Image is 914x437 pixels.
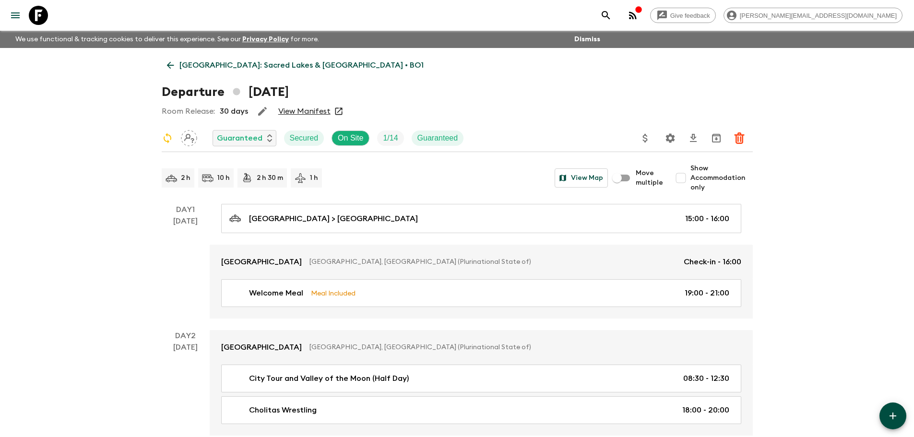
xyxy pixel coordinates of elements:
[683,373,729,384] p: 08:30 - 12:30
[162,132,173,144] svg: Sync Required - Changes detected
[221,256,302,268] p: [GEOGRAPHIC_DATA]
[377,130,404,146] div: Trip Fill
[596,6,616,25] button: search adventures
[217,132,262,144] p: Guaranteed
[249,287,303,299] p: Welcome Meal
[242,36,289,43] a: Privacy Policy
[181,133,197,141] span: Assign pack leader
[12,31,323,48] p: We use functional & tracking cookies to deliver this experience. See our for more.
[257,173,283,183] p: 2 h 30 m
[162,204,210,215] p: Day 1
[221,279,741,307] a: Welcome MealMeal Included19:00 - 21:00
[685,213,729,224] p: 15:00 - 16:00
[162,83,289,102] h1: Departure [DATE]
[181,173,190,183] p: 2 h
[249,373,409,384] p: City Tour and Valley of the Moon (Half Day)
[220,106,248,117] p: 30 days
[217,173,230,183] p: 10 h
[309,343,734,352] p: [GEOGRAPHIC_DATA], [GEOGRAPHIC_DATA] (Plurinational State of)
[636,129,655,148] button: Update Price, Early Bird Discount and Costs
[249,213,418,224] p: [GEOGRAPHIC_DATA] > [GEOGRAPHIC_DATA]
[284,130,324,146] div: Secured
[221,342,302,353] p: [GEOGRAPHIC_DATA]
[278,106,331,116] a: View Manifest
[179,59,424,71] p: [GEOGRAPHIC_DATA]: Sacred Lakes & [GEOGRAPHIC_DATA] • BO1
[417,132,458,144] p: Guaranteed
[730,129,749,148] button: Delete
[636,168,664,188] span: Move multiple
[249,404,317,416] p: Cholitas Wrestling
[707,129,726,148] button: Archive (Completed, Cancelled or Unsynced Departures only)
[310,173,318,183] p: 1 h
[210,330,753,365] a: [GEOGRAPHIC_DATA][GEOGRAPHIC_DATA], [GEOGRAPHIC_DATA] (Plurinational State of)
[690,164,753,192] span: Show Accommodation only
[173,215,198,319] div: [DATE]
[724,8,902,23] div: [PERSON_NAME][EMAIL_ADDRESS][DOMAIN_NAME]
[684,129,703,148] button: Download CSV
[650,8,716,23] a: Give feedback
[162,106,215,117] p: Room Release:
[684,256,741,268] p: Check-in - 16:00
[735,12,902,19] span: [PERSON_NAME][EMAIL_ADDRESS][DOMAIN_NAME]
[661,129,680,148] button: Settings
[221,396,741,424] a: Cholitas Wrestling18:00 - 20:00
[162,56,429,75] a: [GEOGRAPHIC_DATA]: Sacred Lakes & [GEOGRAPHIC_DATA] • BO1
[383,132,398,144] p: 1 / 14
[572,33,603,46] button: Dismiss
[162,330,210,342] p: Day 2
[309,257,676,267] p: [GEOGRAPHIC_DATA], [GEOGRAPHIC_DATA] (Plurinational State of)
[665,12,715,19] span: Give feedback
[338,132,363,144] p: On Site
[6,6,25,25] button: menu
[221,365,741,392] a: City Tour and Valley of the Moon (Half Day)08:30 - 12:30
[682,404,729,416] p: 18:00 - 20:00
[555,168,608,188] button: View Map
[290,132,319,144] p: Secured
[173,342,198,436] div: [DATE]
[332,130,369,146] div: On Site
[685,287,729,299] p: 19:00 - 21:00
[210,245,753,279] a: [GEOGRAPHIC_DATA][GEOGRAPHIC_DATA], [GEOGRAPHIC_DATA] (Plurinational State of)Check-in - 16:00
[221,204,741,233] a: [GEOGRAPHIC_DATA] > [GEOGRAPHIC_DATA]15:00 - 16:00
[311,288,356,298] p: Meal Included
